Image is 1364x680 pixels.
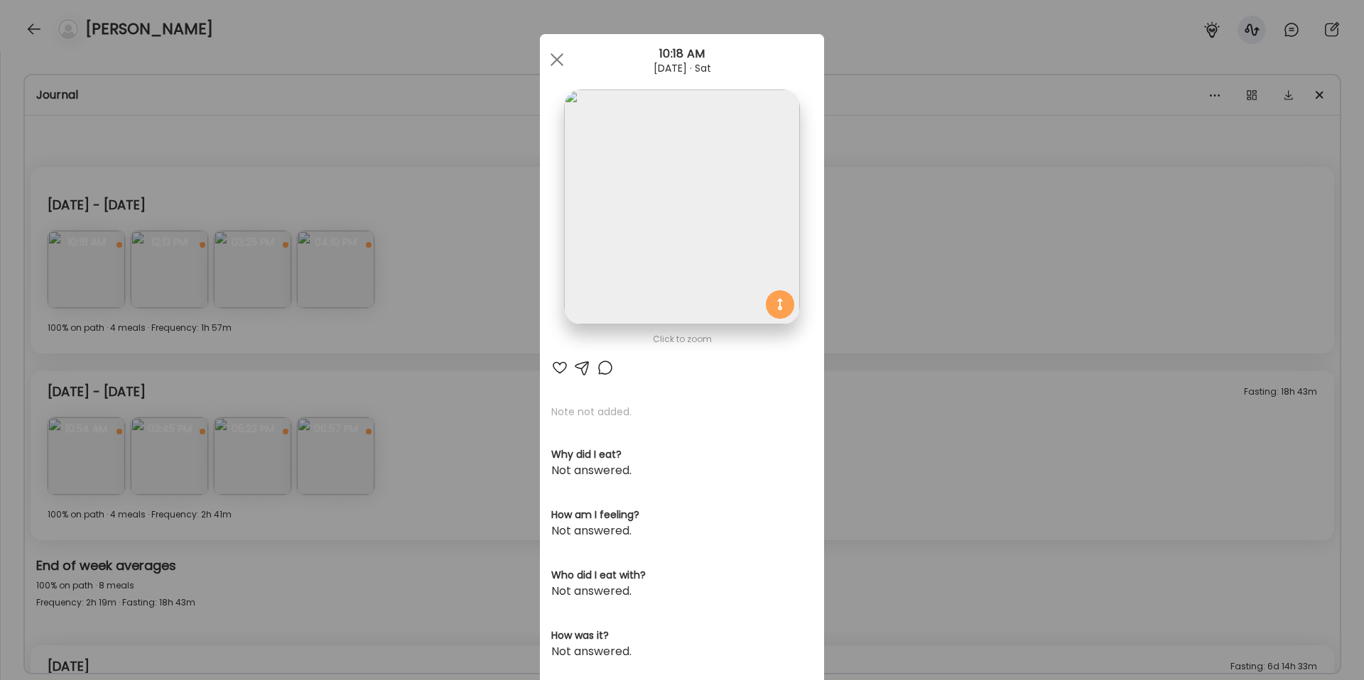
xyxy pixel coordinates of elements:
[540,45,824,62] div: 10:18 AM
[540,62,824,74] div: [DATE] · Sat
[551,405,813,419] p: Note not added.
[551,331,813,348] div: Click to zoom
[551,643,813,660] div: Not answered.
[551,447,813,462] h3: Why did I eat?
[551,568,813,583] h3: Who did I eat with?
[551,508,813,522] h3: How am I feeling?
[564,89,799,324] img: images%2FSOJjlWu9NIfIKIl0B3BB3VDInnK2%2FzMDIS6GnoMyYjPNbcTd8%2FMdyDsdKPMgkDAg09qAAS_1080
[551,462,813,479] div: Not answered.
[551,628,813,643] h3: How was it?
[551,583,813,600] div: Not answered.
[551,522,813,539] div: Not answered.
